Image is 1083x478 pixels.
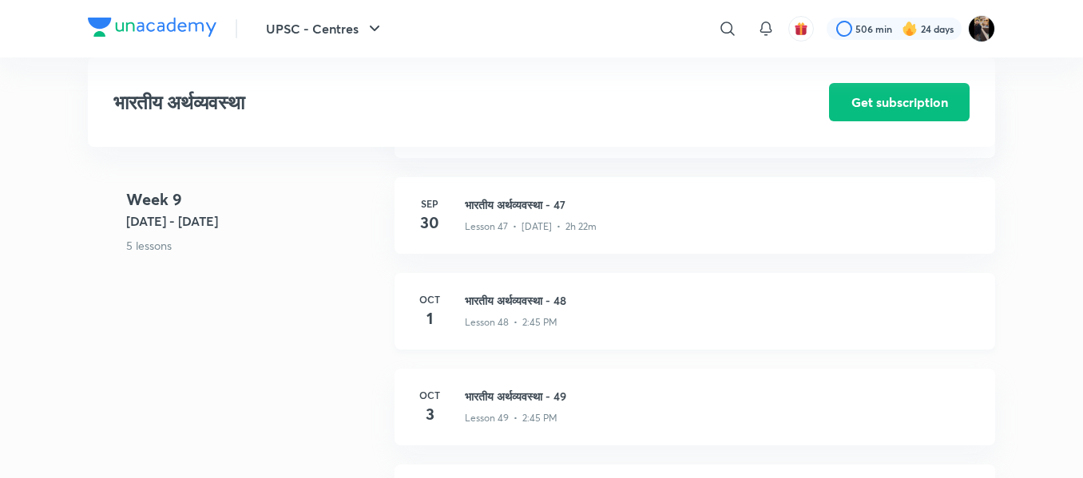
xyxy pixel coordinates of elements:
[395,273,995,369] a: Oct1भारतीय अर्थव्यवस्था - 48Lesson 48 • 2:45 PM
[126,188,382,211] h4: Week 9
[465,292,976,309] h3: भारतीय अर्थव्यवस्था - 48
[414,388,446,402] h6: Oct
[414,402,446,426] h4: 3
[968,15,995,42] img: amit tripathi
[414,292,446,306] h6: Oct
[126,211,382,231] h5: [DATE] - [DATE]
[465,315,557,330] p: Lesson 48 • 2:45 PM
[465,411,557,425] p: Lesson 49 • 2:45 PM
[829,83,970,121] button: Get subscription
[414,306,446,330] h4: 1
[113,91,739,114] h3: भारतीय अर्थव्यवस्था
[465,388,976,405] h3: भारतीय अर्थव्यवस्था - 49
[788,16,814,41] button: avatar
[414,211,446,235] h4: 30
[902,21,918,37] img: streak
[88,18,216,37] img: Company Logo
[395,177,995,273] a: Sep30भारतीय अर्थव्यवस्था - 47Lesson 47 • [DATE] • 2h 22m
[88,18,216,41] a: Company Logo
[465,196,976,213] h3: भारतीय अर्थव्यवस्था - 47
[256,13,394,45] button: UPSC - Centres
[126,237,382,254] p: 5 lessons
[794,22,808,36] img: avatar
[414,196,446,211] h6: Sep
[465,219,597,234] p: Lesson 47 • [DATE] • 2h 22m
[395,369,995,464] a: Oct3भारतीय अर्थव्यवस्था - 49Lesson 49 • 2:45 PM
